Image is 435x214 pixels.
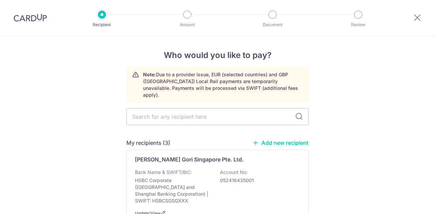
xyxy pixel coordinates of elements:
strong: Note: [143,72,156,77]
p: Recipient [77,21,127,28]
p: [PERSON_NAME] Gori Singapore Pte. Ltd. [135,155,244,163]
a: Add new recipient [253,139,309,146]
p: Amount [162,21,212,28]
h5: My recipients (3) [126,139,170,147]
p: HSBC Corporate ([GEOGRAPHIC_DATA] and Shanghai Banking Corporation) | SWIFT: HSBCSGSGXXX [135,177,211,204]
p: Account No: [220,169,248,176]
p: Due to a provider issue, EUR (selected countries) and GBP ([GEOGRAPHIC_DATA]) Local Rail payments... [143,71,303,98]
p: Bank Name & SWIFT/BIC: [135,169,192,176]
img: CardUp [14,14,47,22]
input: Search for any recipient here [126,108,309,125]
p: 052416435001 [220,177,296,184]
iframe: Opens a widget where you can find more information [391,194,428,211]
h4: Who would you like to pay? [126,49,309,61]
p: Review [333,21,383,28]
p: Document [247,21,298,28]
